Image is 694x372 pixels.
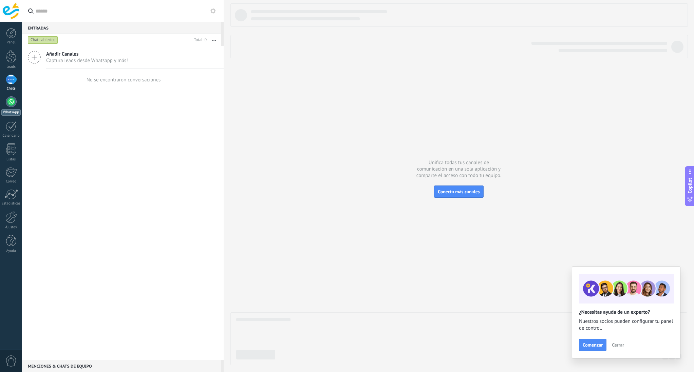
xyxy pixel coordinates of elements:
[1,86,21,91] div: Chats
[1,179,21,184] div: Correo
[1,134,21,138] div: Calendario
[1,65,21,69] div: Leads
[191,37,207,43] div: Total: 0
[1,109,21,116] div: WhatsApp
[583,342,603,347] span: Comenzar
[579,309,673,315] h2: ¿Necesitas ayuda de un experto?
[579,318,673,332] span: Nuestros socios pueden configurar tu panel de control.
[22,360,221,372] div: Menciones & Chats de equipo
[22,22,221,34] div: Entradas
[438,189,480,195] span: Conecta más canales
[28,36,58,44] div: Chats abiertos
[1,201,21,206] div: Estadísticas
[434,185,483,198] button: Conecta más canales
[46,51,128,57] span: Añadir Canales
[1,157,21,162] div: Listas
[46,57,128,64] span: Captura leads desde Whatsapp y más!
[687,178,693,193] span: Copilot
[1,225,21,230] div: Ajustes
[579,339,606,351] button: Comenzar
[1,249,21,253] div: Ayuda
[1,40,21,45] div: Panel
[609,340,627,350] button: Cerrar
[207,34,221,46] button: Más
[87,77,161,83] div: No se encontraron conversaciones
[612,342,624,347] span: Cerrar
